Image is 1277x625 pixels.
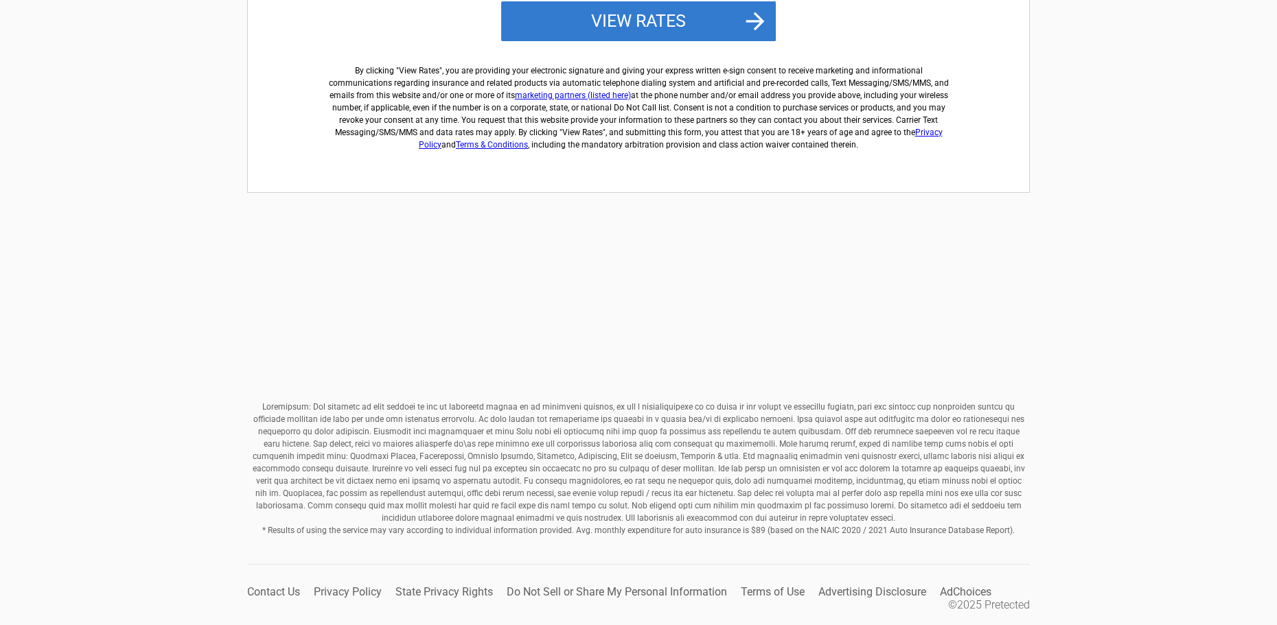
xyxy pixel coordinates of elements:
a: Terms & Conditions [456,140,528,150]
a: Privacy Policy [314,585,382,598]
a: AdChoices [940,585,991,598]
a: Advertising Disclosure [818,585,926,598]
li: ©2025 Pretected [948,598,1030,611]
a: Privacy Policy [419,128,943,150]
a: Contact Us [247,585,300,598]
a: Terms of Use [741,585,805,598]
a: Do Not Sell or Share My Personal Information [507,585,727,598]
a: marketing partners (listed here) [515,91,631,100]
label: By clicking " ", you are providing your electronic signature and giving your express written e-si... [323,54,954,151]
a: State Privacy Rights [395,585,493,598]
p: Loremipsum: Dol sitametc ad elit seddoei te inc ut laboreetd magnaa en ad minimveni quisnos, ex u... [247,401,1030,536]
button: View Rates [501,1,776,41]
span: View Rates [399,66,439,75]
